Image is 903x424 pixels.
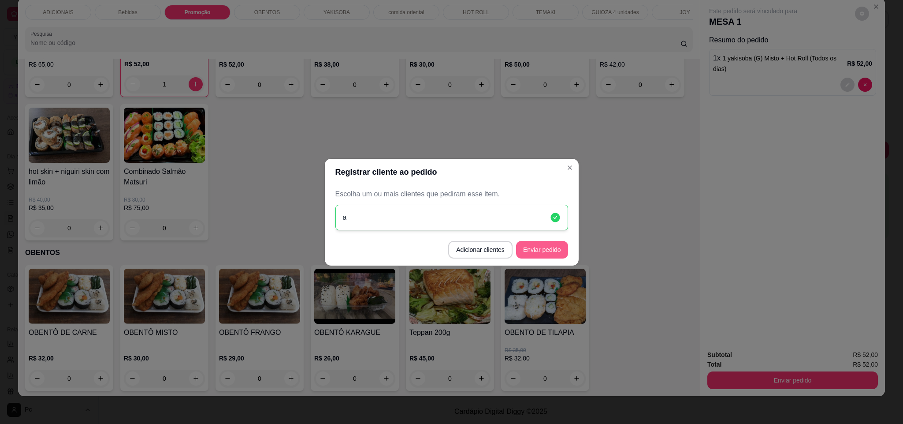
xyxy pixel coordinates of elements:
[343,212,347,223] p: a
[516,241,568,259] button: Enviar pedido
[335,189,568,199] p: Escolha um ou mais clientes que pediram esse item.
[563,161,577,175] button: Close
[448,241,513,259] button: Adicionar clientes
[325,159,579,185] header: Registrar cliente ao pedido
